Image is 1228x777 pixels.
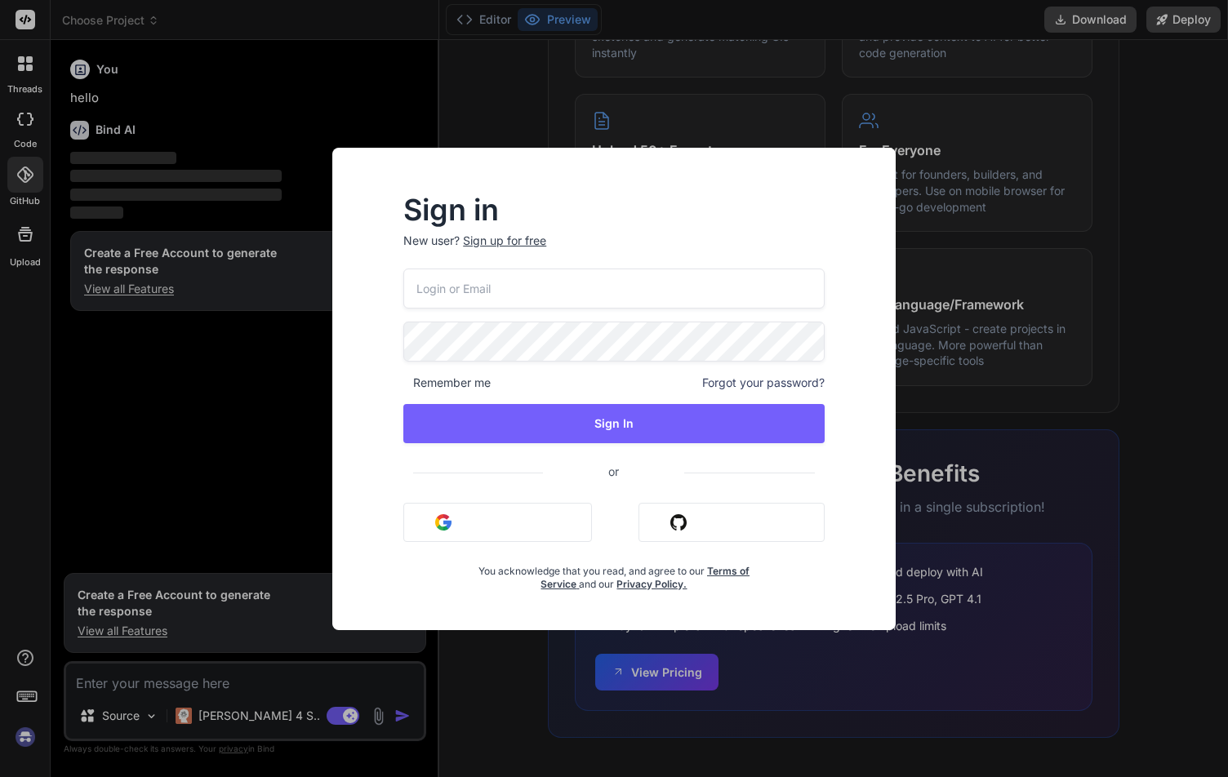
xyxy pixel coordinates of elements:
img: github [670,514,687,531]
a: Terms of Service [541,565,750,590]
button: Sign in with Github [638,503,825,542]
span: Forgot your password? [702,375,825,391]
div: Sign up for free [463,233,546,249]
button: Sign In [403,404,825,443]
input: Login or Email [403,269,825,309]
button: Sign in with Google [403,503,592,542]
span: Remember me [403,375,491,391]
h2: Sign in [403,197,825,223]
a: Privacy Policy. [616,578,687,590]
img: google [435,514,452,531]
div: You acknowledge that you read, and agree to our and our [474,555,754,591]
p: New user? [403,233,825,269]
span: or [543,451,684,491]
